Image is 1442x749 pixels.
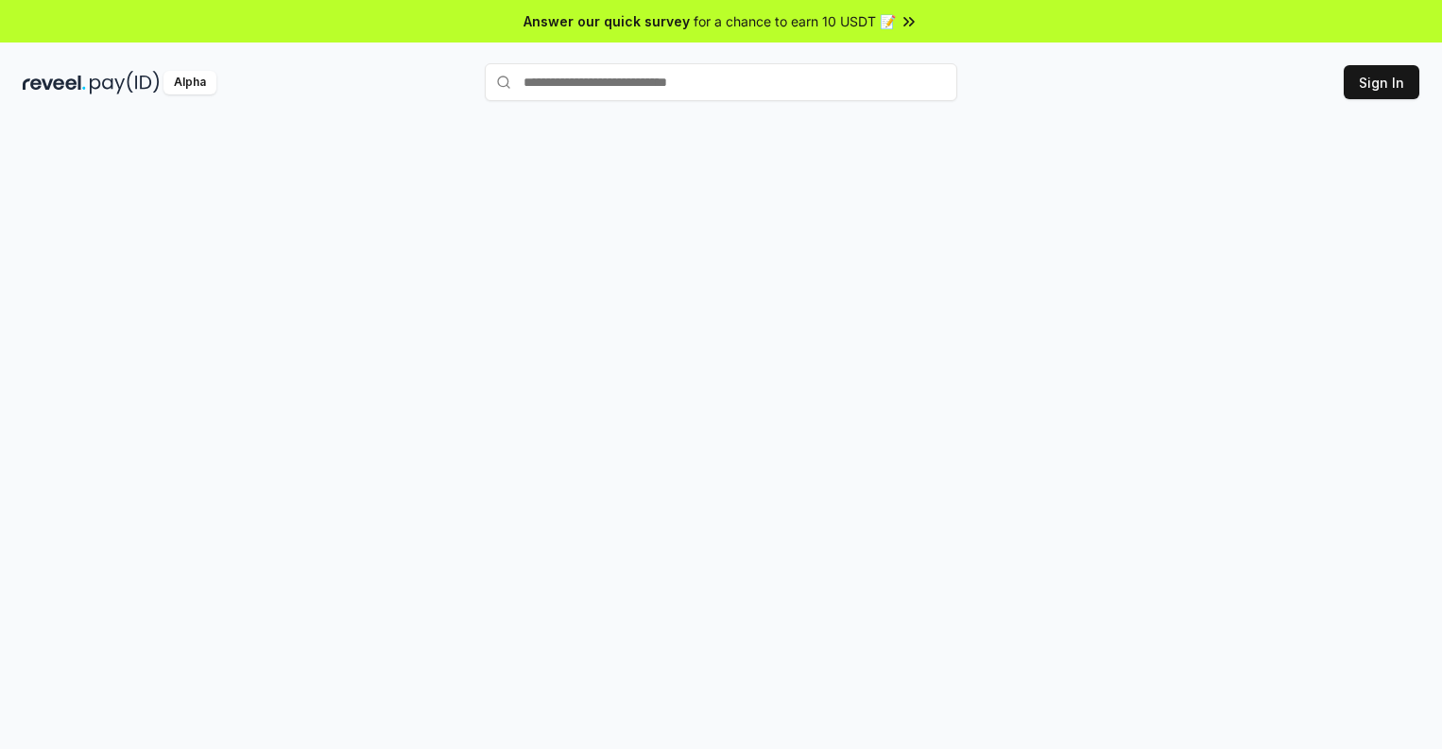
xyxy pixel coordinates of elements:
[524,11,690,31] span: Answer our quick survey
[23,71,86,94] img: reveel_dark
[694,11,896,31] span: for a chance to earn 10 USDT 📝
[163,71,216,94] div: Alpha
[90,71,160,94] img: pay_id
[1344,65,1419,99] button: Sign In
